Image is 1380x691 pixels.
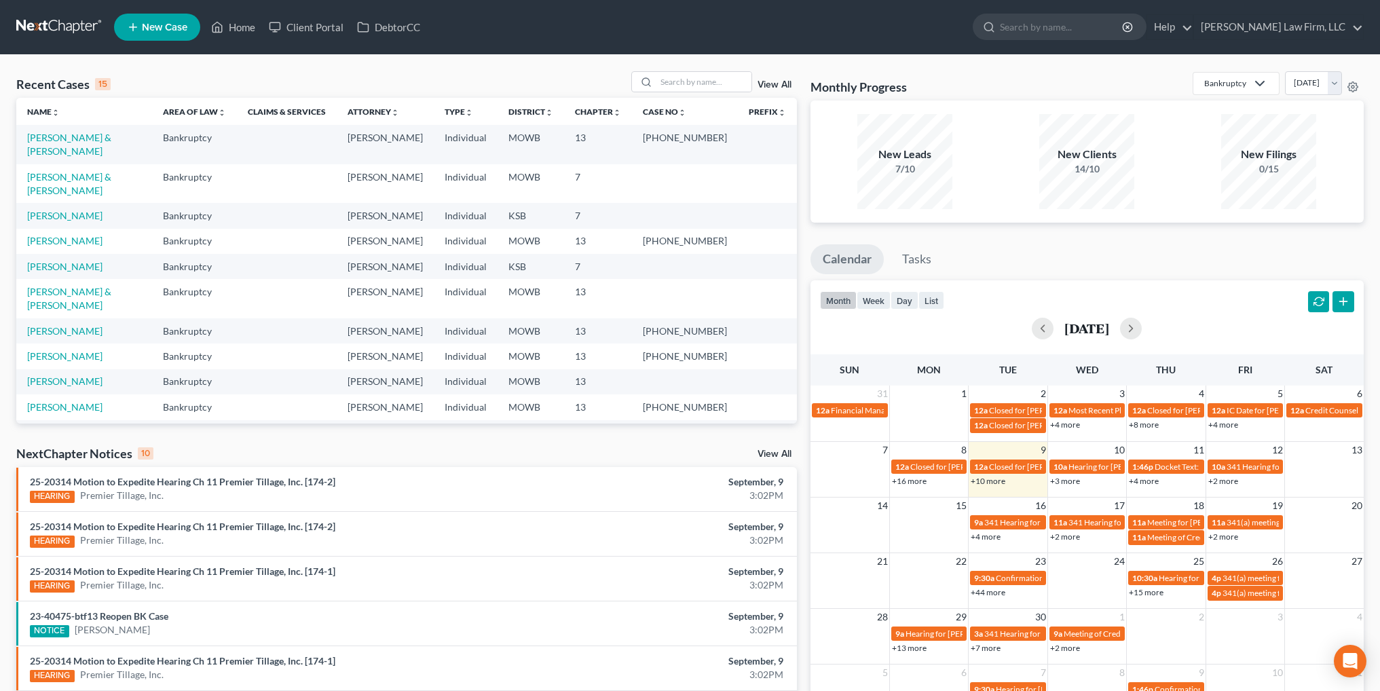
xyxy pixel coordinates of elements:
[498,125,564,164] td: MOWB
[1197,386,1206,402] span: 4
[1221,162,1316,176] div: 0/15
[1034,498,1047,514] span: 16
[890,244,944,274] a: Tasks
[337,203,434,228] td: [PERSON_NAME]
[857,162,952,176] div: 7/10
[1147,405,1249,415] span: Closed for [PERSON_NAME]
[564,369,632,394] td: 13
[1192,553,1206,569] span: 25
[840,364,859,375] span: Sun
[1192,498,1206,514] span: 18
[1147,532,1298,542] span: Meeting of Creditors for [PERSON_NAME]
[816,405,829,415] span: 12a
[27,401,102,413] a: [PERSON_NAME]
[498,420,564,445] td: MOWB
[1000,14,1124,39] input: Search by name...
[1113,553,1126,569] span: 24
[1118,386,1126,402] span: 3
[52,109,60,117] i: unfold_more
[876,609,889,625] span: 28
[1064,321,1109,335] h2: [DATE]
[1076,364,1098,375] span: Wed
[152,254,237,279] td: Bankruptcy
[971,476,1005,486] a: +10 more
[778,109,786,117] i: unfold_more
[541,534,783,547] div: 3:02PM
[1039,162,1134,176] div: 14/10
[498,164,564,203] td: MOWB
[434,279,498,318] td: Individual
[876,498,889,514] span: 14
[989,405,1091,415] span: Closed for [PERSON_NAME]
[881,442,889,458] span: 7
[1064,629,1214,639] span: Meeting of Creditors for [PERSON_NAME]
[80,668,164,681] a: Premier Tillage, Inc.
[27,375,102,387] a: [PERSON_NAME]
[541,668,783,681] div: 3:02PM
[564,164,632,203] td: 7
[910,462,1012,472] span: Closed for [PERSON_NAME]
[152,203,237,228] td: Bankruptcy
[1356,386,1364,402] span: 6
[564,279,632,318] td: 13
[152,125,237,164] td: Bankruptcy
[30,565,335,577] a: 25-20314 Motion to Expedite Hearing Ch 11 Premier Tillage, Inc. [174-1]
[1113,442,1126,458] span: 10
[960,442,968,458] span: 8
[16,76,111,92] div: Recent Cases
[1132,462,1153,472] span: 1:46p
[632,125,738,164] td: [PHONE_NUMBER]
[434,343,498,369] td: Individual
[1053,629,1062,639] span: 9a
[262,15,350,39] a: Client Portal
[1068,405,1257,415] span: Most Recent Plan Confirmation for [PERSON_NAME]
[810,244,884,274] a: Calendar
[152,369,237,394] td: Bankruptcy
[30,625,69,637] div: NOTICE
[1039,147,1134,162] div: New Clients
[564,229,632,254] td: 13
[1118,609,1126,625] span: 1
[1212,588,1221,598] span: 4p
[1238,364,1252,375] span: Fri
[541,489,783,502] div: 3:02PM
[1156,364,1176,375] span: Thu
[1212,573,1221,583] span: 4p
[27,132,111,157] a: [PERSON_NAME] & [PERSON_NAME]
[152,420,237,445] td: Bankruptcy
[434,203,498,228] td: Individual
[30,670,75,682] div: HEARING
[218,109,226,117] i: unfold_more
[1223,573,1354,583] span: 341(a) meeting for [PERSON_NAME]
[564,394,632,419] td: 13
[895,462,909,472] span: 12a
[575,107,621,117] a: Chapterunfold_more
[1271,442,1284,458] span: 12
[541,520,783,534] div: September, 9
[1053,462,1067,472] span: 10a
[974,420,988,430] span: 12a
[632,229,738,254] td: [PHONE_NUMBER]
[999,364,1017,375] span: Tue
[1208,476,1238,486] a: +2 more
[974,462,988,472] span: 12a
[1159,573,1265,583] span: Hearing for [PERSON_NAME]
[465,109,473,117] i: unfold_more
[857,291,891,310] button: week
[1068,517,1190,527] span: 341 Hearing for [PERSON_NAME]
[1208,419,1238,430] a: +4 more
[1194,15,1363,39] a: [PERSON_NAME] Law Firm, LLC
[498,343,564,369] td: MOWB
[1208,531,1238,542] a: +2 more
[1316,364,1332,375] span: Sat
[974,629,983,639] span: 3a
[498,318,564,343] td: MOWB
[541,475,783,489] div: September, 9
[1350,498,1364,514] span: 20
[1050,643,1080,653] a: +2 more
[758,449,791,459] a: View All
[163,107,226,117] a: Area of Lawunfold_more
[498,229,564,254] td: MOWB
[541,565,783,578] div: September, 9
[1053,517,1067,527] span: 11a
